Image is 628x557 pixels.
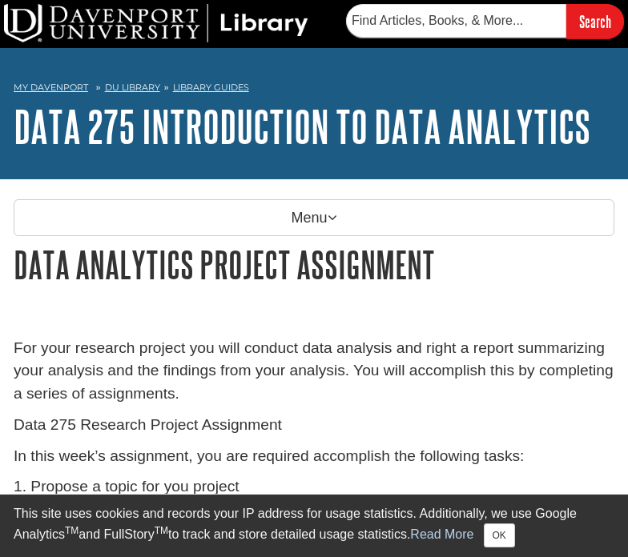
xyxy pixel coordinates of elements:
p: For your research project you will conduct data analysis and right a report summarizing your anal... [14,337,614,406]
a: DATA 275 Introduction to Data Analytics [14,102,590,151]
input: Find Articles, Books, & More... [346,4,566,38]
img: DU Library [4,4,308,42]
a: DU Library [105,82,160,93]
nav: breadcrumb [14,77,614,102]
button: Close [484,523,515,547]
sup: TM [65,525,78,536]
p: In this week’s assignment, you are required accomplish the following tasks: [14,445,614,468]
input: Search [566,4,624,38]
form: Searches DU Library's articles, books, and more [346,4,624,38]
sup: TM [155,525,168,536]
h1: Data Analytics Project Assignment [14,244,614,285]
div: This site uses cookies and records your IP address for usage statistics. Additionally, we use Goo... [14,504,614,547]
a: Read More [410,527,473,541]
p: 1. Propose a topic for you project [14,475,614,499]
p: Data 275 Research Project Assignment [14,414,614,437]
a: My Davenport [14,81,88,94]
p: Menu [14,199,614,236]
a: Library Guides [173,82,249,93]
